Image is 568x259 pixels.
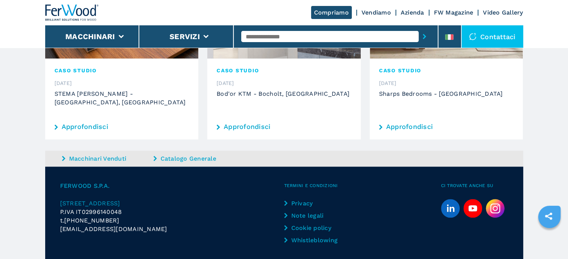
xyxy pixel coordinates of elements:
[55,80,189,86] span: [DATE]
[62,154,152,163] a: Macchinari Venduti
[419,28,430,45] button: submit-button
[284,236,347,244] a: Whistleblowing
[462,25,523,48] div: Contattaci
[217,123,351,130] a: Approfondisci
[60,216,284,225] div: t.
[483,9,523,16] a: Video Gallery
[486,199,505,218] img: Instagram
[441,181,508,190] span: Ci trovate anche su
[60,199,284,208] a: [STREET_ADDRESS]
[217,80,351,86] span: [DATE]
[401,9,424,16] a: Azienda
[153,154,243,163] a: Catalogo Generale
[55,89,189,107] h3: STEMA [PERSON_NAME] - [GEOGRAPHIC_DATA], [GEOGRAPHIC_DATA]
[60,208,122,215] span: P.IVA IT02996140048
[441,199,460,218] a: linkedin
[60,200,120,207] span: [STREET_ADDRESS]
[60,225,167,233] span: [EMAIL_ADDRESS][DOMAIN_NAME]
[379,123,514,130] a: Approfondisci
[64,216,120,225] span: [PHONE_NUMBER]
[284,224,347,232] a: Cookie policy
[284,211,347,220] a: Note legali
[55,68,189,73] span: CASO STUDIO
[170,32,200,41] button: Servizi
[284,181,441,190] span: Termini e condizioni
[284,199,347,208] a: Privacy
[379,68,514,73] span: CASO STUDIO
[60,181,284,190] span: FERWOOD S.P.A.
[45,4,99,21] img: Ferwood
[463,199,482,218] a: youtube
[311,6,352,19] a: Compriamo
[469,33,477,40] img: Contattaci
[539,207,558,225] a: sharethis
[55,123,189,130] a: Approfondisci
[217,89,351,98] h3: Bod'or KTM - Bocholt, [GEOGRAPHIC_DATA]
[65,32,115,41] button: Macchinari
[217,68,351,73] span: CASO STUDIO
[536,225,562,253] iframe: Chat
[361,9,391,16] a: Vendiamo
[434,9,474,16] a: FW Magazine
[379,80,514,86] span: [DATE]
[379,89,514,98] h3: Sharps Bedrooms - [GEOGRAPHIC_DATA]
